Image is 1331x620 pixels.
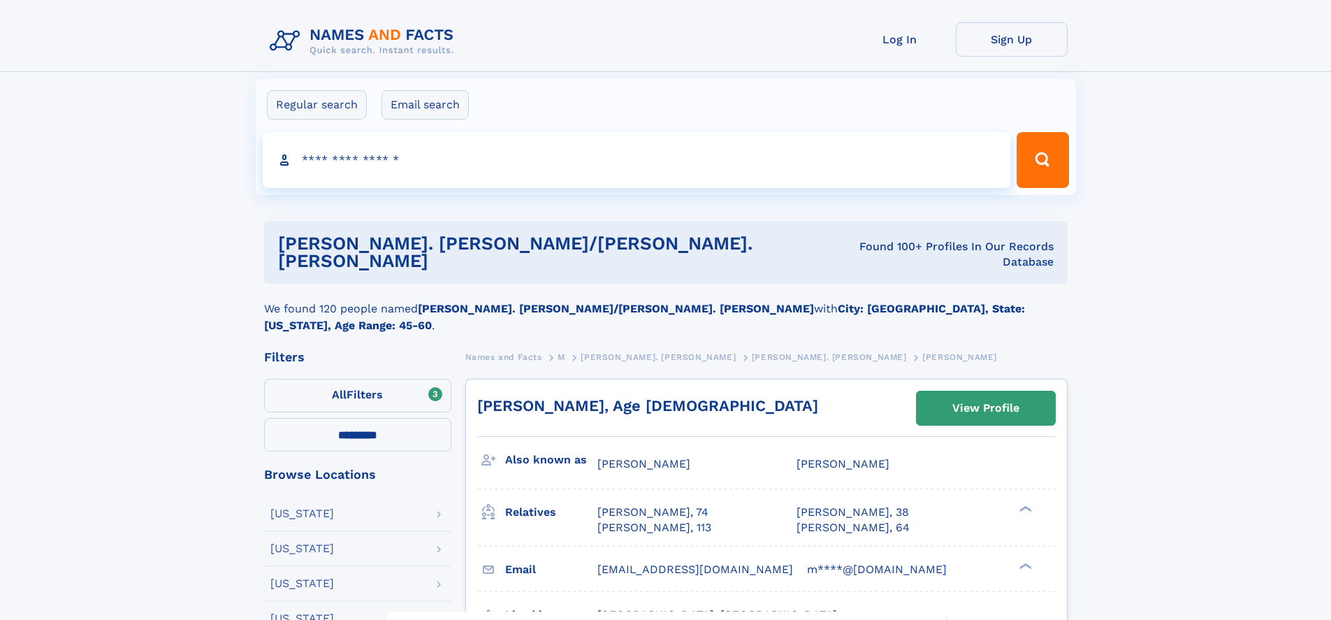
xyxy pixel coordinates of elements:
[797,505,909,520] a: [PERSON_NAME], 38
[1016,505,1033,514] div: ❯
[418,302,814,315] b: [PERSON_NAME]. [PERSON_NAME]/[PERSON_NAME]. [PERSON_NAME]
[597,505,708,520] a: [PERSON_NAME], 74
[558,352,565,362] span: M
[267,90,367,120] label: Regular search
[581,352,736,362] span: [PERSON_NAME]. [PERSON_NAME]
[752,348,907,366] a: [PERSON_NAME]. [PERSON_NAME]
[264,379,451,412] label: Filters
[597,563,793,576] span: [EMAIL_ADDRESS][DOMAIN_NAME]
[477,397,818,414] a: [PERSON_NAME], Age [DEMOGRAPHIC_DATA]
[581,348,736,366] a: [PERSON_NAME]. [PERSON_NAME]
[278,235,834,270] h1: [PERSON_NAME]. [PERSON_NAME]/[PERSON_NAME]. [PERSON_NAME]
[505,500,597,524] h3: Relatives
[505,558,597,582] h3: Email
[264,302,1025,332] b: City: [GEOGRAPHIC_DATA], State: [US_STATE], Age Range: 45-60
[956,22,1068,57] a: Sign Up
[332,388,347,401] span: All
[263,132,1011,188] input: search input
[1016,561,1033,570] div: ❯
[270,578,334,589] div: [US_STATE]
[834,239,1053,270] div: Found 100+ Profiles In Our Records Database
[264,284,1068,334] div: We found 120 people named with .
[270,543,334,554] div: [US_STATE]
[917,391,1055,425] a: View Profile
[264,22,465,60] img: Logo Names and Facts
[797,520,910,535] a: [PERSON_NAME], 64
[922,352,997,362] span: [PERSON_NAME]
[797,457,889,470] span: [PERSON_NAME]
[381,90,469,120] label: Email search
[752,352,907,362] span: [PERSON_NAME]. [PERSON_NAME]
[505,448,597,472] h3: Also known as
[597,457,690,470] span: [PERSON_NAME]
[264,468,451,481] div: Browse Locations
[597,520,711,535] a: [PERSON_NAME], 113
[264,351,451,363] div: Filters
[952,392,1019,424] div: View Profile
[558,348,565,366] a: M
[270,508,334,519] div: [US_STATE]
[844,22,956,57] a: Log In
[1017,132,1068,188] button: Search Button
[465,348,542,366] a: Names and Facts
